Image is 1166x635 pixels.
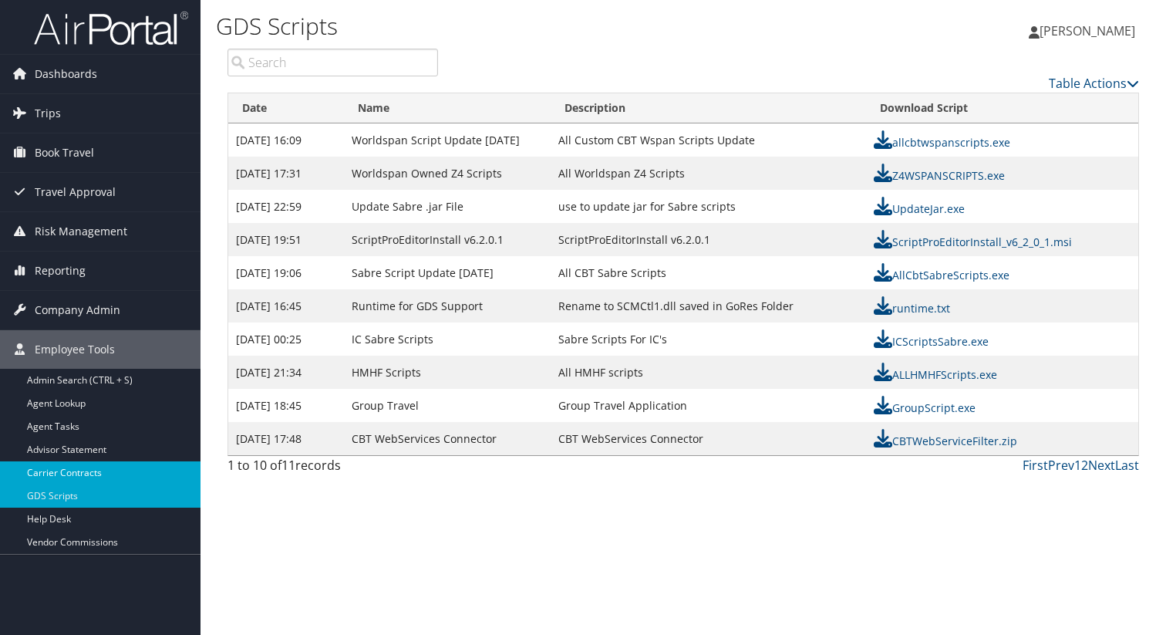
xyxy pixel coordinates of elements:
td: [DATE] 17:48 [228,422,344,455]
th: Name: activate to sort column ascending [344,93,551,123]
td: Worldspan Owned Z4 Scripts [344,157,551,190]
a: ScriptProEditorInstall_v6_2_0_1.msi [874,235,1072,249]
div: 1 to 10 of records [227,456,438,482]
td: [DATE] 17:31 [228,157,344,190]
span: Book Travel [35,133,94,172]
td: Runtime for GDS Support [344,289,551,323]
td: IC Sabre Scripts [344,323,551,356]
td: [DATE] 16:09 [228,123,344,157]
td: use to update jar for Sabre scripts [551,190,866,223]
span: Travel Approval [35,173,116,211]
td: Group Travel [344,389,551,422]
input: Search [227,49,438,76]
td: ScriptProEditorInstall v6.2.0.1 [551,223,866,256]
td: [DATE] 19:06 [228,256,344,289]
td: [DATE] 00:25 [228,323,344,356]
th: Date: activate to sort column ascending [228,93,344,123]
td: CBT WebServices Connector [551,422,866,455]
td: All HMHF scripts [551,356,866,389]
a: First [1023,457,1048,474]
th: Download Script: activate to sort column ascending [866,93,1138,123]
a: allcbtwspanscripts.exe [874,135,1010,150]
a: AllCbtSabreScripts.exe [874,268,1009,282]
span: Reporting [35,252,86,290]
td: CBT WebServices Connector [344,422,551,455]
a: ALLHMHFScripts.exe [874,367,997,382]
td: Worldspan Script Update [DATE] [344,123,551,157]
td: Group Travel Application [551,389,866,422]
td: [DATE] 22:59 [228,190,344,223]
span: Risk Management [35,212,127,251]
a: Next [1088,457,1115,474]
a: Table Actions [1049,75,1139,92]
span: Trips [35,94,61,133]
th: Description: activate to sort column ascending [551,93,866,123]
a: ICScriptsSabre.exe [874,334,989,349]
td: [DATE] 19:51 [228,223,344,256]
span: Dashboards [35,55,97,93]
td: All Custom CBT Wspan Scripts Update [551,123,866,157]
img: airportal-logo.png [34,10,188,46]
span: 11 [281,457,295,474]
td: ScriptProEditorInstall v6.2.0.1 [344,223,551,256]
a: GroupScript.exe [874,400,976,415]
a: Z4WSPANSCRIPTS.exe [874,168,1005,183]
td: [DATE] 21:34 [228,356,344,389]
a: 1 [1074,457,1081,474]
h1: GDS Scripts [216,10,839,42]
td: [DATE] 18:45 [228,389,344,422]
td: Rename to SCMCtl1.dll saved in GoRes Folder [551,289,866,323]
td: Update Sabre .jar File [344,190,551,223]
span: [PERSON_NAME] [1040,22,1135,39]
a: [PERSON_NAME] [1029,8,1151,54]
td: Sabre Scripts For IC's [551,323,866,356]
a: runtime.txt [874,301,950,316]
td: All Worldspan Z4 Scripts [551,157,866,190]
a: CBTWebServiceFilter.zip [874,434,1017,448]
a: Prev [1048,457,1074,474]
td: HMHF Scripts [344,356,551,389]
td: All CBT Sabre Scripts [551,256,866,289]
td: Sabre Script Update [DATE] [344,256,551,289]
span: Employee Tools [35,330,115,369]
a: 2 [1081,457,1088,474]
td: [DATE] 16:45 [228,289,344,323]
span: Company Admin [35,291,120,329]
a: UpdateJar.exe [874,201,965,216]
a: Last [1115,457,1139,474]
